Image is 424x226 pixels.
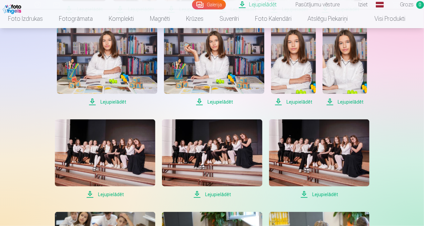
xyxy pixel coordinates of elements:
[162,190,262,199] span: Lejupielādēt
[57,27,157,106] a: Lejupielādēt
[51,9,101,28] a: Fotogrāmata
[356,9,413,28] a: Visi produkti
[101,9,142,28] a: Komplekti
[247,9,300,28] a: Foto kalendāri
[3,3,23,14] img: /fa1
[142,9,178,28] a: Magnēti
[211,9,247,28] a: Suvenīri
[271,27,316,106] a: Lejupielādēt
[323,98,367,106] span: Lejupielādēt
[300,9,356,28] a: Atslēgu piekariņi
[55,119,155,199] a: Lejupielādēt
[271,98,316,106] span: Lejupielādēt
[269,190,369,199] span: Lejupielādēt
[400,1,414,9] span: Grozs
[416,1,424,9] span: 0
[57,98,157,106] span: Lejupielādēt
[269,119,369,199] a: Lejupielādēt
[164,27,264,106] a: Lejupielādēt
[323,27,367,106] a: Lejupielādēt
[55,190,155,199] span: Lejupielādēt
[164,98,264,106] span: Lejupielādēt
[178,9,211,28] a: Krūzes
[162,119,262,199] a: Lejupielādēt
